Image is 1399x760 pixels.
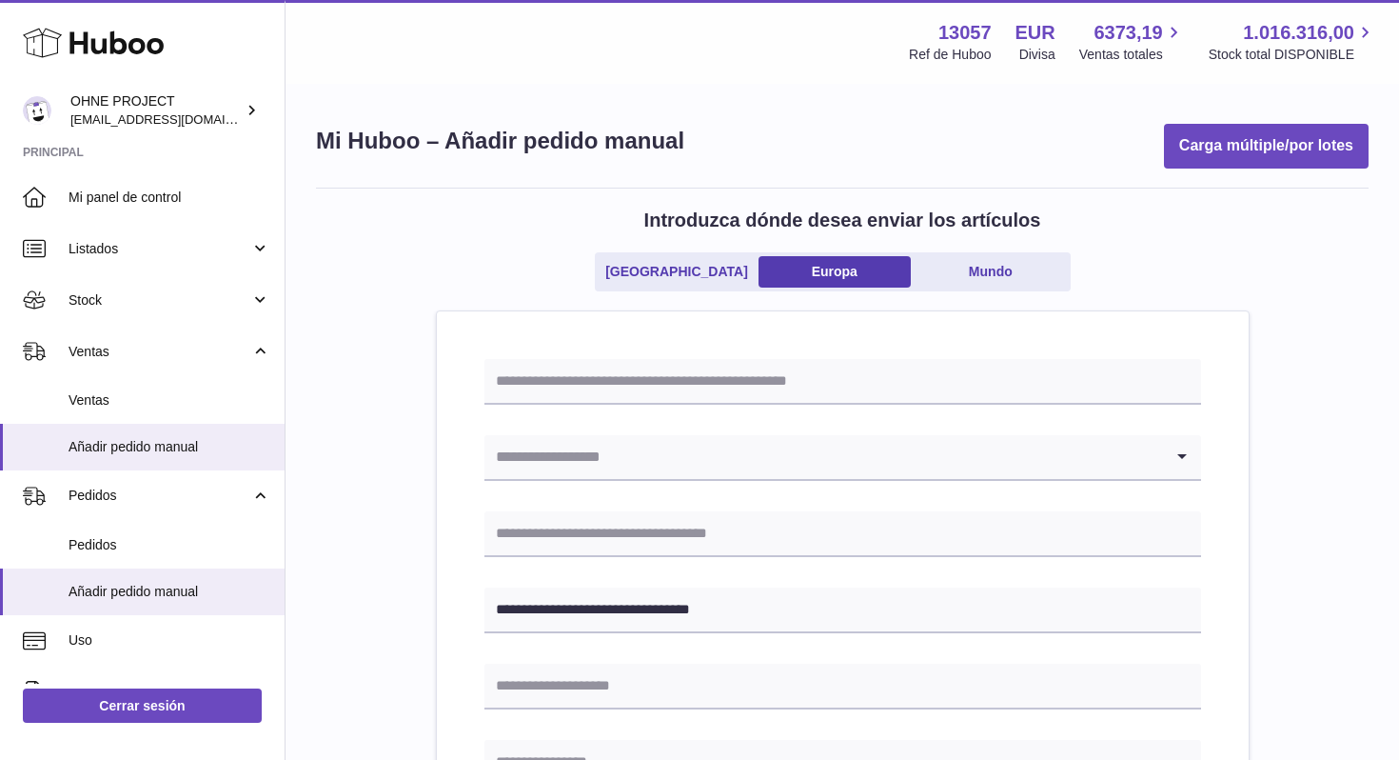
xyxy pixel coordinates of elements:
h2: Introduzca dónde desea enviar los artículos [644,208,1041,233]
a: Mundo [915,256,1067,288]
span: Stock [69,291,250,310]
span: 6373,19 [1094,20,1162,46]
strong: 13057 [938,20,992,46]
h1: Mi Huboo – Añadir pedido manual [316,126,684,156]
a: Europa [759,256,911,288]
span: Listados [69,240,250,258]
button: Carga múltiple/por lotes [1164,124,1369,169]
span: Mi panel de control [69,189,270,207]
span: Ventas [69,343,250,361]
div: Search for option [484,435,1201,481]
img: support@ohneproject.com [23,96,51,125]
span: Uso [69,631,270,650]
div: Ref de Huboo [909,46,991,64]
span: Stock total DISPONIBLE [1209,46,1376,64]
span: 1.016.316,00 [1243,20,1354,46]
a: Cerrar sesión [23,689,262,723]
span: Ventas [69,391,270,410]
span: Pedidos [69,536,270,554]
div: Divisa [1019,46,1055,64]
span: Añadir pedido manual [69,438,270,456]
a: 1.016.316,00 Stock total DISPONIBLE [1209,20,1376,64]
span: [EMAIL_ADDRESS][DOMAIN_NAME] [70,111,280,127]
input: Search for option [484,435,1163,479]
strong: EUR [1015,20,1055,46]
a: 6373,19 Ventas totales [1079,20,1185,64]
a: [GEOGRAPHIC_DATA] [599,256,755,288]
span: Facturación y pagos [69,683,250,701]
span: Añadir pedido manual [69,583,270,601]
span: Ventas totales [1079,46,1185,64]
span: Pedidos [69,487,250,505]
div: OHNE PROJECT [70,92,242,129]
